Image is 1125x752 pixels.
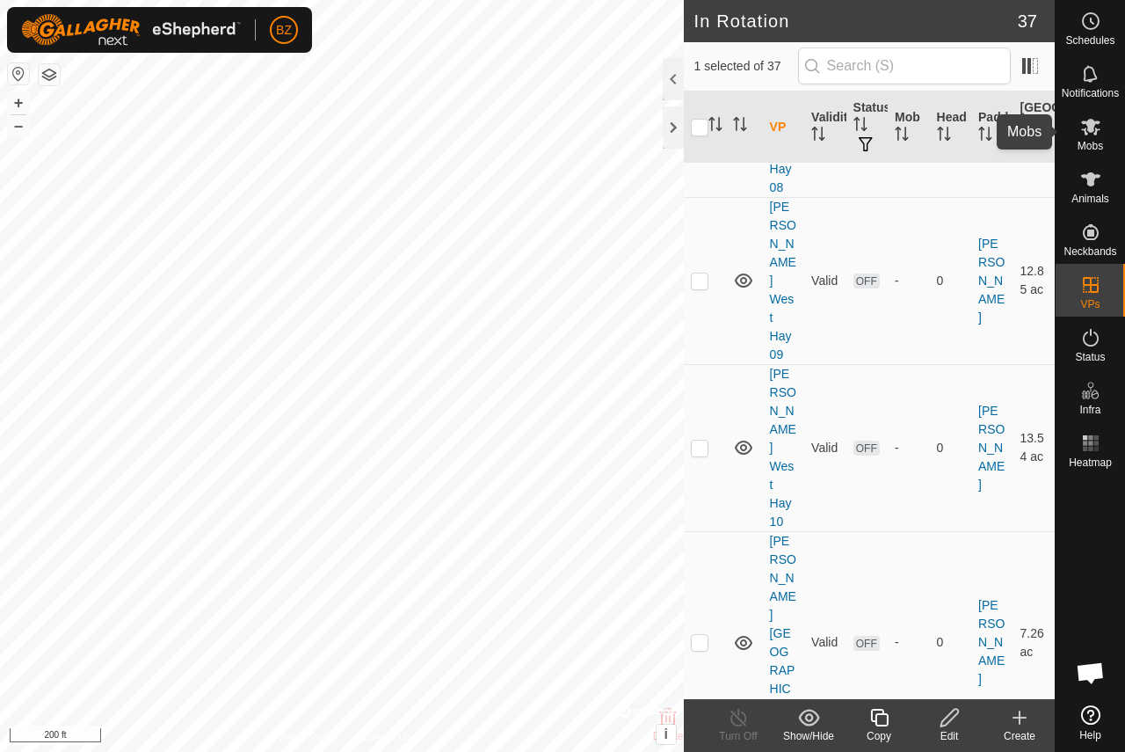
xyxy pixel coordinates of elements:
[1079,730,1101,741] span: Help
[276,21,292,40] span: BZ
[703,728,773,744] div: Turn Off
[1056,698,1125,748] a: Help
[798,47,1011,84] input: Search (S)
[733,120,747,134] p-sorticon: Activate to sort
[8,92,29,113] button: +
[853,636,880,651] span: OFF
[846,91,888,164] th: Status
[895,129,909,143] p-sorticon: Activate to sort
[770,33,796,194] a: [PERSON_NAME] West Hay 08
[888,91,929,164] th: Mob
[811,129,825,143] p-sorticon: Activate to sort
[853,274,880,288] span: OFF
[978,598,1005,686] a: [PERSON_NAME]
[930,197,971,364] td: 0
[853,441,880,456] span: OFF
[895,439,922,457] div: -
[1075,352,1105,362] span: Status
[708,120,722,134] p-sorticon: Activate to sort
[770,200,796,361] a: [PERSON_NAME] West Hay 09
[657,725,676,744] button: i
[978,404,1005,492] a: [PERSON_NAME]
[937,129,951,143] p-sorticon: Activate to sort
[978,129,992,143] p-sorticon: Activate to sort
[895,272,922,290] div: -
[664,726,667,741] span: i
[930,91,971,164] th: Head
[1063,246,1116,257] span: Neckbands
[763,91,804,164] th: VP
[694,57,798,76] span: 1 selected of 37
[770,534,796,751] a: [PERSON_NAME][GEOGRAPHIC_DATA] 01
[914,728,984,744] div: Edit
[1065,35,1114,46] span: Schedules
[1079,405,1100,415] span: Infra
[1013,364,1055,531] td: 13.54 ac
[8,115,29,136] button: –
[1080,299,1100,310] span: VPs
[1062,88,1119,99] span: Notifications
[844,728,914,744] div: Copy
[770,367,796,529] a: [PERSON_NAME] West Hay 10
[1071,193,1109,204] span: Animals
[1013,197,1055,364] td: 12.85 ac
[804,197,846,364] td: Valid
[804,91,846,164] th: Validity
[1078,141,1103,151] span: Mobs
[804,364,846,531] td: Valid
[984,728,1055,744] div: Create
[1013,91,1055,164] th: [GEOGRAPHIC_DATA] Area
[853,120,867,134] p-sorticon: Activate to sort
[359,729,410,745] a: Contact Us
[971,91,1012,164] th: Paddock
[930,364,971,531] td: 0
[1064,646,1117,699] div: Open chat
[694,11,1018,32] h2: In Rotation
[1020,138,1034,152] p-sorticon: Activate to sort
[978,237,1005,325] a: [PERSON_NAME]
[773,728,844,744] div: Show/Hide
[1018,8,1037,34] span: 37
[21,14,241,46] img: Gallagher Logo
[895,633,922,652] div: -
[8,63,29,84] button: Reset Map
[39,64,60,85] button: Map Layers
[1069,457,1112,468] span: Heatmap
[272,729,338,745] a: Privacy Policy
